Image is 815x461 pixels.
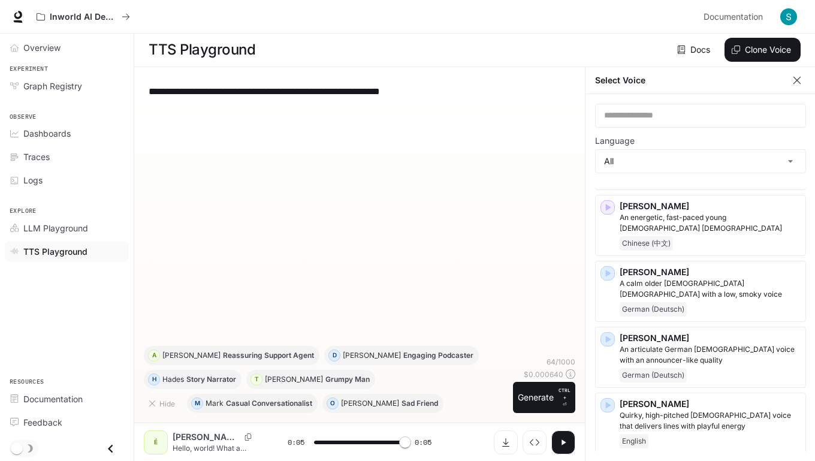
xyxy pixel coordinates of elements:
[246,370,375,389] button: T[PERSON_NAME]Grumpy Man
[97,436,124,461] button: Close drawer
[50,12,117,22] p: Inworld AI Demos
[288,436,304,448] span: 0:05
[11,441,23,454] span: Dark mode toggle
[265,376,323,383] p: [PERSON_NAME]
[5,146,129,167] a: Traces
[620,368,687,382] span: German (Deutsch)
[23,127,71,140] span: Dashboards
[547,357,575,367] p: 64 / 1000
[162,352,221,359] p: [PERSON_NAME]
[620,278,801,300] p: A calm older German female with a low, smoky voice
[162,376,184,383] p: Hades
[620,332,801,344] p: [PERSON_NAME]
[187,394,318,413] button: MMarkCasual Conversationalist
[620,236,673,251] span: Chinese (中文)
[23,150,50,163] span: Traces
[5,241,129,262] a: TTS Playground
[341,400,399,407] p: [PERSON_NAME]
[149,38,255,62] h1: TTS Playground
[595,137,635,145] p: Language
[23,245,87,258] span: TTS Playground
[325,376,370,383] p: Grumpy Man
[699,5,772,29] a: Documentation
[5,412,129,433] a: Feedback
[324,346,479,365] button: D[PERSON_NAME]Engaging Podcaster
[149,370,159,389] div: H
[620,398,801,410] p: [PERSON_NAME]
[5,170,129,191] a: Logs
[240,433,256,441] button: Copy Voice ID
[559,387,570,401] p: CTRL +
[675,38,715,62] a: Docs
[494,430,518,454] button: Download audio
[23,416,62,429] span: Feedback
[144,394,182,413] button: Hide
[146,433,165,452] div: É
[251,370,262,389] div: T
[620,200,801,212] p: [PERSON_NAME]
[149,346,159,365] div: A
[513,382,575,413] button: GenerateCTRL +⏎
[23,80,82,92] span: Graph Registry
[403,352,473,359] p: Engaging Podcaster
[620,434,648,448] span: English
[620,266,801,278] p: [PERSON_NAME]
[144,370,242,389] button: HHadesStory Narrator
[322,394,443,413] button: O[PERSON_NAME]Sad Friend
[23,222,88,234] span: LLM Playground
[173,431,240,443] p: [PERSON_NAME]
[173,443,259,453] p: Hello, world! What a wonderful day to be a text-to-speech model!
[23,41,61,54] span: Overview
[780,8,797,25] img: User avatar
[23,393,83,405] span: Documentation
[192,394,203,413] div: M
[206,400,224,407] p: Mark
[777,5,801,29] button: User avatar
[329,346,340,365] div: D
[5,37,129,58] a: Overview
[725,38,801,62] button: Clone Voice
[343,352,401,359] p: [PERSON_NAME]
[402,400,438,407] p: Sad Friend
[5,76,129,97] a: Graph Registry
[327,394,338,413] div: O
[5,123,129,144] a: Dashboards
[226,400,312,407] p: Casual Conversationalist
[596,150,805,173] div: All
[620,302,687,317] span: German (Deutsch)
[620,344,801,366] p: An articulate German male voice with an announcer-like quality
[524,369,563,379] p: $ 0.000640
[144,346,319,365] button: A[PERSON_NAME]Reassuring Support Agent
[23,174,43,186] span: Logs
[223,352,314,359] p: Reassuring Support Agent
[523,430,547,454] button: Inspect
[620,212,801,234] p: An energetic, fast-paced young Chinese female
[5,218,129,239] a: LLM Playground
[620,410,801,432] p: Quirky, high-pitched female voice that delivers lines with playful energy
[415,436,431,448] span: 0:05
[5,388,129,409] a: Documentation
[31,5,135,29] button: All workspaces
[704,10,763,25] span: Documentation
[559,387,570,408] p: ⏎
[186,376,236,383] p: Story Narrator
